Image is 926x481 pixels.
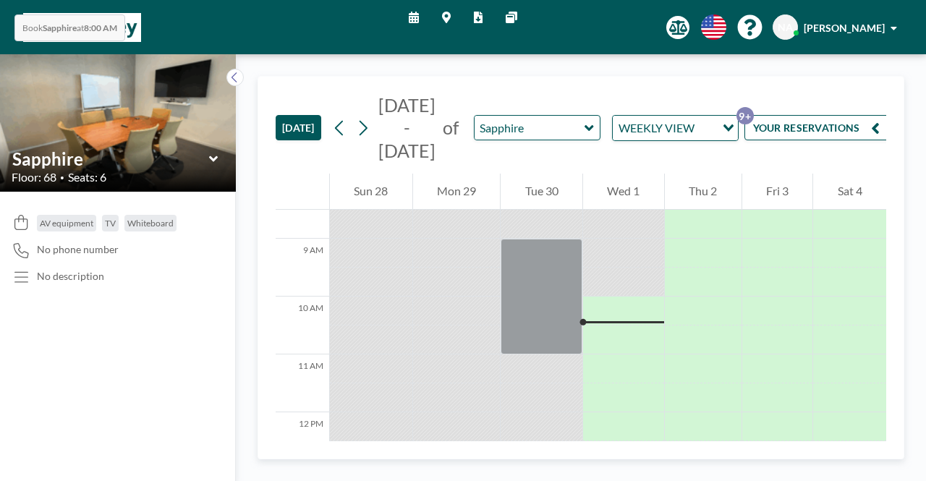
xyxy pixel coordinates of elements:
[12,170,56,184] span: Floor: 68
[105,218,116,229] span: TV
[60,173,64,182] span: •
[583,174,664,210] div: Wed 1
[699,119,714,137] input: Search for option
[276,412,329,470] div: 12 PM
[276,239,329,297] div: 9 AM
[501,174,582,210] div: Tue 30
[665,174,742,210] div: Thu 2
[804,22,885,34] span: [PERSON_NAME]
[616,119,697,137] span: WEEKLY VIEW
[736,107,754,124] p: 9+
[744,115,889,140] button: YOUR RESERVATIONS9+
[37,243,119,256] span: No phone number
[68,170,106,184] span: Seats: 6
[475,116,585,140] input: Sapphire
[23,13,141,42] img: organization-logo
[813,174,886,210] div: Sat 4
[276,181,329,239] div: 8 AM
[778,21,793,34] span: NA
[330,174,412,210] div: Sun 28
[378,94,436,161] span: [DATE] - [DATE]
[443,116,459,139] span: of
[40,218,93,229] span: AV equipment
[12,148,209,169] input: Sapphire
[127,218,174,229] span: Whiteboard
[37,270,104,283] div: No description
[613,116,738,140] div: Search for option
[276,354,329,412] div: 11 AM
[276,297,329,354] div: 10 AM
[742,174,813,210] div: Fri 3
[413,174,501,210] div: Mon 29
[276,115,321,140] button: [DATE]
